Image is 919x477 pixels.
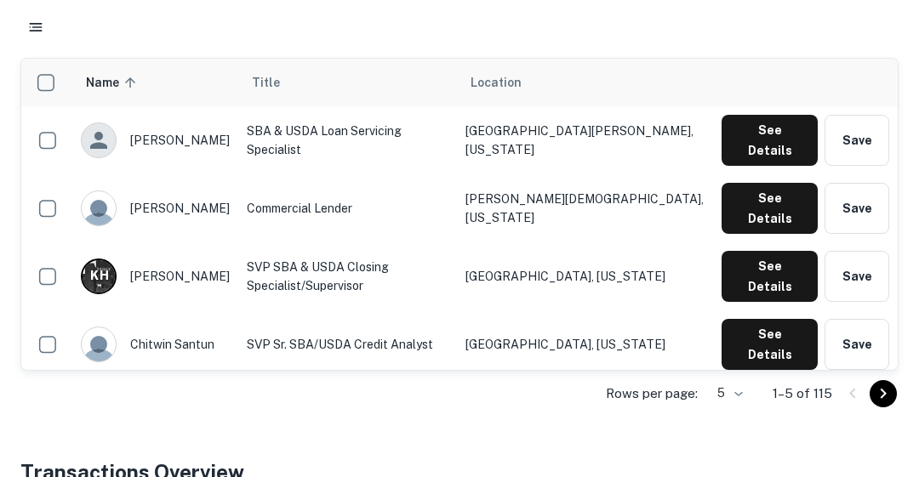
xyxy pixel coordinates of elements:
button: Save [825,183,889,234]
th: Title [238,59,457,106]
td: [GEOGRAPHIC_DATA][PERSON_NAME], [US_STATE] [457,106,713,174]
th: Location [457,59,713,106]
td: SVP Sr. SBA/USDA Credit Analyst [238,310,457,378]
button: See Details [722,251,818,302]
div: scrollable content [21,59,898,370]
th: Name [72,59,238,106]
iframe: Chat Widget [834,341,919,423]
img: 9c8pery4andzj6ohjkjp54ma2 [82,327,116,361]
button: Save [825,319,889,370]
button: See Details [722,115,818,166]
p: 1–5 of 115 [773,383,832,404]
div: [PERSON_NAME] [81,258,230,294]
td: [GEOGRAPHIC_DATA], [US_STATE] [457,310,713,378]
button: Save [825,115,889,166]
td: Commercial Lender [238,174,457,242]
span: Name [86,72,141,93]
span: Title [252,72,302,93]
div: [PERSON_NAME] [81,190,230,226]
td: [GEOGRAPHIC_DATA], [US_STATE] [457,242,713,310]
button: See Details [722,183,818,234]
button: Save [825,251,889,302]
div: chitwin santun [81,327,230,362]
img: 9c8pery4andzj6ohjkjp54ma2 [82,191,116,225]
button: See Details [722,319,818,370]
div: 5 [705,381,745,406]
td: SVP SBA & USDA Closing Specialist/Supervisor [238,242,457,310]
div: [PERSON_NAME] [81,122,230,158]
p: K H [90,267,108,285]
td: SBA & USDA Loan Servicing Specialist [238,106,457,174]
p: Rows per page: [606,383,698,404]
span: Location [471,72,522,93]
td: [PERSON_NAME][DEMOGRAPHIC_DATA], [US_STATE] [457,174,713,242]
